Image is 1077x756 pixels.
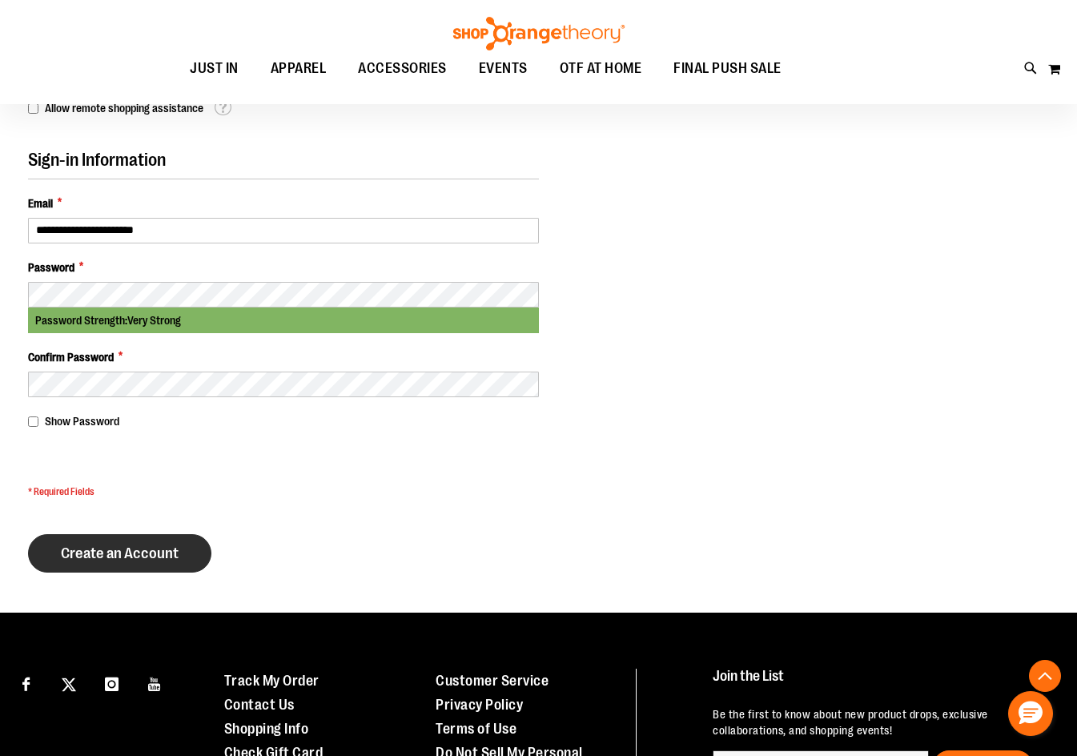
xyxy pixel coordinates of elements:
a: Contact Us [224,697,295,713]
img: Twitter [62,678,76,692]
a: Track My Order [224,673,319,689]
a: OTF AT HOME [544,50,658,87]
span: Show Password [45,415,119,428]
span: Password [28,259,74,275]
a: Shopping Info [224,721,309,737]
a: Terms of Use [436,721,516,737]
div: Password Strength: [28,308,539,333]
span: Create an Account [61,545,179,562]
a: FINAL PUSH SALE [657,50,798,87]
img: Shop Orangetheory [451,17,627,50]
span: Sign-in Information [28,150,166,170]
a: APPAREL [255,50,343,87]
span: Email [28,195,53,211]
button: Hello, have a question? Let’s chat. [1008,691,1053,736]
span: APPAREL [271,50,327,86]
p: Be the first to know about new product drops, exclusive collaborations, and shopping events! [713,706,1047,738]
a: EVENTS [463,50,544,87]
button: Create an Account [28,534,211,573]
a: JUST IN [174,50,255,87]
a: Visit our X page [55,669,83,697]
a: Visit our Youtube page [141,669,169,697]
span: JUST IN [190,50,239,86]
a: ACCESSORIES [342,50,463,87]
span: Allow remote shopping assistance [45,102,203,115]
span: OTF AT HOME [560,50,642,86]
a: Privacy Policy [436,697,523,713]
span: ACCESSORIES [358,50,447,86]
span: EVENTS [479,50,528,86]
button: Back To Top [1029,660,1061,692]
a: Visit our Instagram page [98,669,126,697]
span: * Required Fields [28,485,539,499]
span: Very Strong [127,314,181,327]
span: Confirm Password [28,349,114,365]
a: Visit our Facebook page [12,669,40,697]
a: Customer Service [436,673,549,689]
span: FINAL PUSH SALE [673,50,782,86]
h4: Join the List [713,669,1047,698]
